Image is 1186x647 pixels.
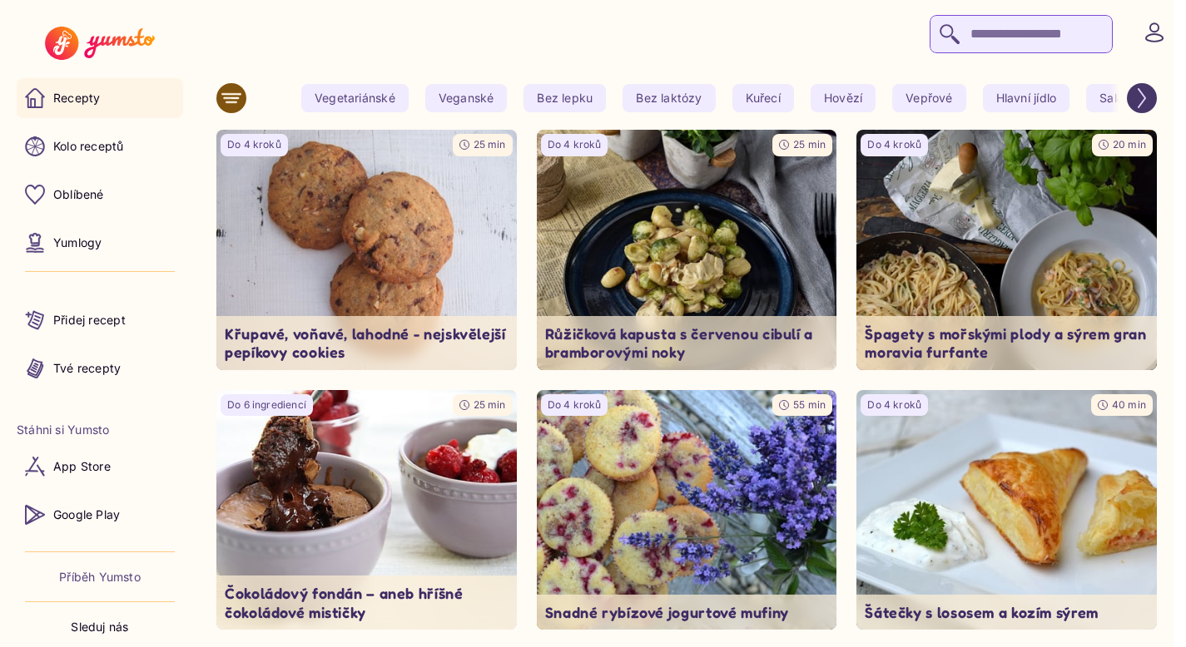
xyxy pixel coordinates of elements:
a: Kolo receptů [17,126,183,166]
yumsto-tag: Vegetariánské [301,84,409,112]
yumsto-tag: Hlavní jídlo [983,84,1070,112]
img: undefined [537,130,837,370]
p: Google Play [53,506,120,523]
p: Recepty [53,90,100,106]
button: Scroll right [1127,83,1157,113]
a: undefinedDo 4 kroků25 minKřupavé, voňavé, lahodné - nejskvělejší pepíkovy cookies [216,130,517,370]
span: 20 min [1113,138,1146,151]
p: App Store [53,458,111,475]
span: 40 min [1112,398,1146,411]
a: Recepty [17,78,183,118]
a: Tvé recepty [17,348,183,388]
a: Google Play [17,495,183,535]
a: App Store [17,447,183,486]
img: undefined [537,390,837,630]
p: Do 4 kroků [227,138,281,152]
p: Křupavé, voňavé, lahodné - nejskvělejší pepíkovy cookies [225,324,509,362]
p: Špagety s mořskými plody a sýrem gran moravia furfante [865,324,1149,362]
yumsto-tag: Kuřecí [732,84,794,112]
p: Oblíbené [53,186,104,203]
yumsto-tag: Salát [1086,84,1141,112]
yumsto-tag: Veganské [425,84,508,112]
a: undefinedDo 4 kroků55 minSnadné rybízové jogurtové mufiny [537,390,837,630]
a: Příběh Yumsto [59,569,141,585]
a: Yumlogy [17,223,183,263]
span: 25 min [474,398,506,411]
p: Kolo receptů [53,138,124,155]
img: Yumsto logo [45,27,154,60]
yumsto-tag: Bez lepku [524,84,606,112]
a: undefinedDo 6 ingrediencí25 minČokoládový fondán – aneb hříšné čokoládové mističky [216,390,517,630]
yumsto-tag: Bez laktózy [623,84,715,112]
p: Sleduj nás [71,619,128,635]
span: 25 min [793,138,826,151]
span: 55 min [793,398,826,411]
p: Yumlogy [53,235,102,251]
p: Přidej recept [53,312,126,328]
a: undefinedDo 4 kroků25 minRůžičková kapusta s červenou cibulí a bramborovými noky [537,130,837,370]
p: Do 4 kroků [867,138,921,152]
p: Do 6 ingrediencí [227,398,306,412]
yumsto-tag: Vepřové [892,84,965,112]
span: 25 min [474,138,506,151]
a: undefinedDo 4 kroků20 minŠpagety s mořskými plody a sýrem gran moravia furfante [856,130,1157,370]
a: Oblíbené [17,175,183,215]
a: undefinedDo 4 kroků40 minŠátečky s lososem a kozím sýrem [856,390,1157,630]
img: undefined [856,130,1157,370]
p: Šátečky s lososem a kozím sýrem [865,603,1149,622]
img: undefined [216,130,517,370]
yumsto-tag: Hovězí [811,84,876,112]
img: undefined [856,390,1157,630]
li: Stáhni si Yumsto [17,422,183,438]
p: Do 4 kroků [548,398,602,412]
p: Snadné rybízové jogurtové mufiny [545,603,829,622]
p: Čokoládový fondán – aneb hříšné čokoládové mističky [225,584,509,621]
img: undefined [216,390,517,630]
p: Do 4 kroků [867,398,921,412]
a: Přidej recept [17,300,183,340]
p: Do 4 kroků [548,138,602,152]
p: Růžičková kapusta s červenou cibulí a bramborovými noky [545,324,829,362]
p: Tvé recepty [53,360,121,377]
